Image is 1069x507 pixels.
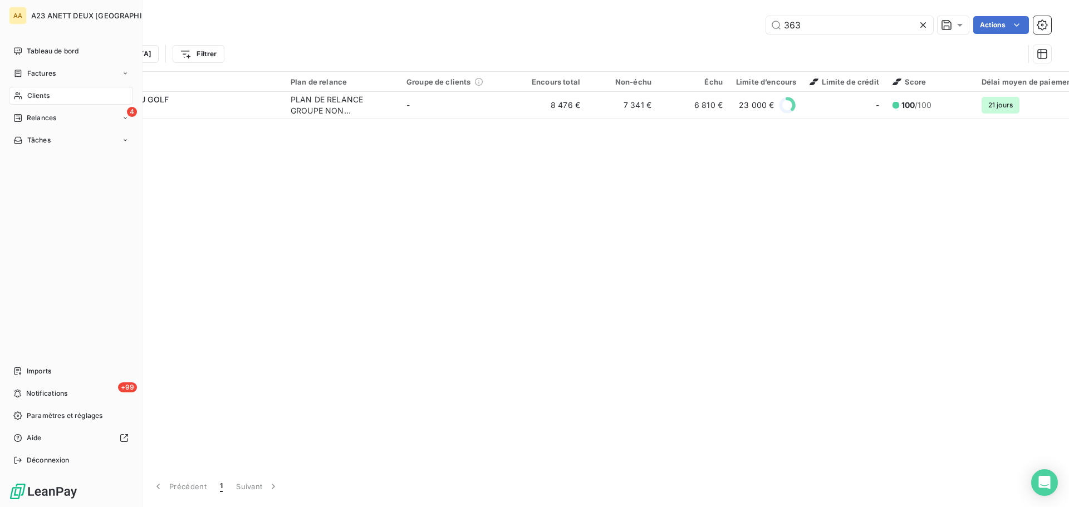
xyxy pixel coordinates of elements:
[9,429,133,447] a: Aide
[220,481,223,492] span: 1
[118,382,137,392] span: +99
[9,87,133,105] a: Clients
[229,475,286,498] button: Suivant
[594,77,651,86] div: Non-échu
[522,77,580,86] div: Encours total
[406,100,410,110] span: -
[27,411,102,421] span: Paramètres et réglages
[1031,469,1058,496] div: Open Intercom Messenger
[901,100,931,111] span: /100
[291,77,393,86] div: Plan de relance
[27,68,56,78] span: Factures
[810,77,879,86] span: Limite de crédit
[9,109,133,127] a: 4Relances
[982,97,1019,114] span: 21 jours
[893,77,926,86] span: Score
[9,483,78,500] img: Logo LeanPay
[173,45,224,63] button: Filtrer
[876,100,879,111] span: -
[31,11,172,20] span: A23 ANETT DEUX [GEOGRAPHIC_DATA]
[27,135,51,145] span: Tâches
[739,100,774,111] span: 23 000 €
[213,475,229,498] button: 1
[406,77,471,86] span: Groupe de clients
[766,16,933,34] input: Rechercher
[9,131,133,149] a: Tâches
[9,7,27,24] div: AA
[27,113,56,123] span: Relances
[516,92,587,119] td: 8 476 €
[901,100,915,110] span: 100
[26,388,67,398] span: Notifications
[27,455,70,465] span: Déconnexion
[973,16,1029,34] button: Actions
[736,77,796,86] div: Limite d’encours
[27,91,50,101] span: Clients
[9,407,133,425] a: Paramètres et réglages
[127,107,137,117] span: 4
[27,46,79,56] span: Tableau de bord
[9,42,133,60] a: Tableau de bord
[9,362,133,380] a: Imports
[587,92,658,119] td: 7 341 €
[27,366,51,376] span: Imports
[77,105,277,116] span: C230036300
[9,65,133,82] a: Factures
[291,94,393,116] div: PLAN DE RELANCE GROUPE NON AUTOMATIQUE
[27,433,42,443] span: Aide
[665,77,723,86] div: Échu
[658,92,729,119] td: 6 810 €
[146,475,213,498] button: Précédent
